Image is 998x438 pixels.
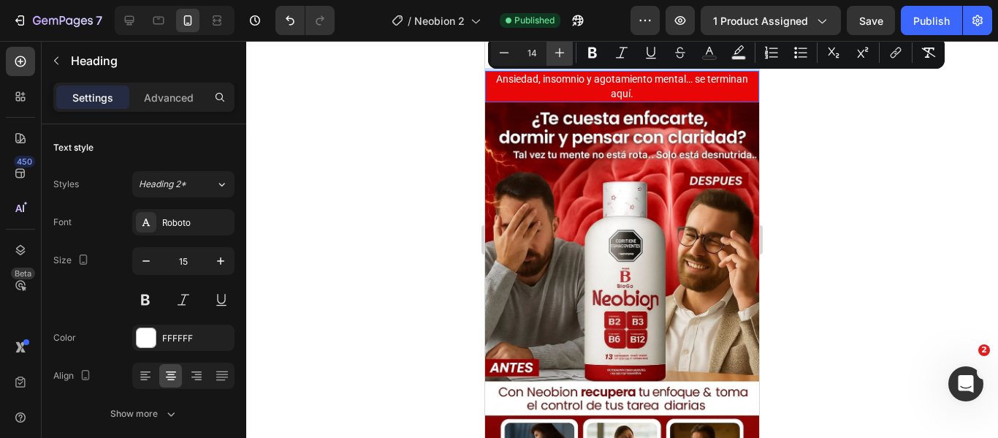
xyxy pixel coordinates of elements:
[713,13,808,29] span: 1 product assigned
[701,6,841,35] button: 1 product assigned
[53,251,92,271] div: Size
[275,6,335,35] div: Undo/Redo
[53,366,94,386] div: Align
[414,13,465,29] span: Neobion 2
[488,37,945,69] div: Editor contextual toolbar
[847,6,895,35] button: Save
[53,178,79,191] div: Styles
[14,156,35,167] div: 450
[162,216,231,230] div: Roboto
[11,268,35,279] div: Beta
[978,344,990,356] span: 2
[53,331,76,344] div: Color
[53,141,94,154] div: Text style
[71,52,229,69] p: Heading
[859,15,883,27] span: Save
[162,332,231,345] div: FFFFFF
[948,366,983,401] iframe: Intercom live chat
[53,216,72,229] div: Font
[96,12,102,29] p: 7
[901,6,962,35] button: Publish
[913,13,950,29] div: Publish
[110,407,178,421] div: Show more
[514,14,555,27] span: Published
[144,90,194,105] p: Advanced
[485,41,759,438] iframe: Design area
[72,90,113,105] p: Settings
[6,6,109,35] button: 7
[139,178,186,191] span: Heading 2*
[53,401,235,427] button: Show more
[408,13,411,29] span: /
[132,171,235,197] button: Heading 2*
